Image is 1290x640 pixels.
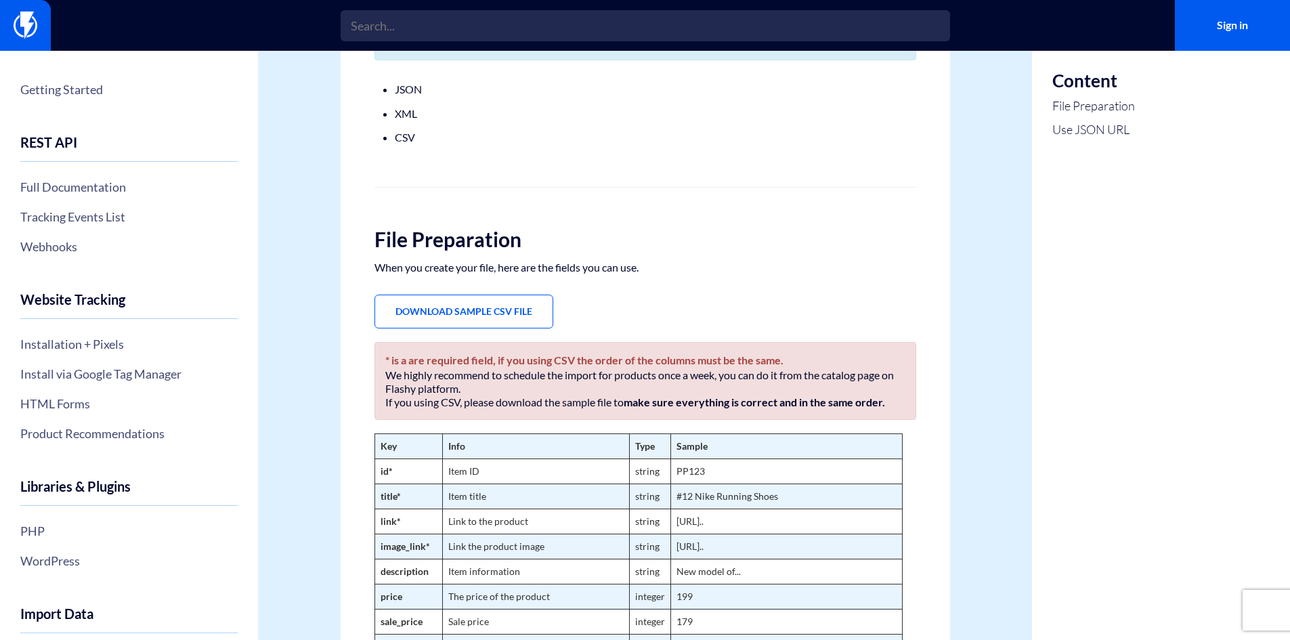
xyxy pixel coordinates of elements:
h4: Import Data [20,606,238,633]
td: Item ID [442,458,629,484]
strong: description [381,566,429,577]
strong: price [381,591,402,602]
a: Install via Google Tag Manager [20,362,238,385]
strong: sale_price [381,616,423,627]
td: New model of... [670,559,902,584]
a: Installation + Pixels [20,333,238,356]
h4: REST API [20,135,238,162]
a: Full Documentation [20,175,238,198]
td: Item information [442,559,629,584]
strong: Key [381,440,397,452]
li: CSV [395,129,896,146]
input: Search... [341,10,950,41]
a: Tracking Events List [20,205,238,228]
b: make sure everything is correct and in the same order. [624,396,885,408]
td: Link the product image [442,534,629,559]
h4: Website Tracking [20,292,238,319]
p: We highly recommend to schedule the import for products once a week, you can do it from the catal... [385,368,905,396]
td: string [629,509,670,534]
p: When you create your file, here are the fields you can use. [374,261,916,274]
strong: image_link* [381,540,430,552]
td: PP123 [670,458,902,484]
a: PHP [20,519,238,542]
strong: link* [381,515,401,527]
strong: Info [448,440,465,452]
a: HTML Forms [20,392,238,415]
li: JSON [395,81,896,98]
h2: File Preparation [374,228,916,251]
td: [URL].. [670,509,902,534]
td: #12 Nike Running Shoes [670,484,902,509]
td: integer [629,584,670,609]
a: File Preparation [1052,98,1135,115]
td: The price of the product [442,584,629,609]
li: XML [395,105,896,123]
strong: Type [635,440,655,452]
b: * is a are required field, if you using CSV the order of the columns must be the same. [385,354,783,366]
a: Product Recommendations [20,422,238,445]
h3: Content [1052,71,1135,91]
a: Getting Started [20,78,238,101]
td: string [629,458,670,484]
a: Webhooks [20,235,238,258]
td: integer [629,609,670,634]
a: WordPress [20,549,238,572]
td: string [629,484,670,509]
p: If you using CSV, please download the sample file to [385,396,905,409]
td: Link to the product [442,509,629,534]
td: Item title [442,484,629,509]
a: Download Sample CSV File [374,295,553,328]
a: Use JSON URL [1052,121,1135,139]
strong: title* [381,490,401,502]
strong: Sample [676,440,708,452]
td: Sale price [442,609,629,634]
td: 179 [670,609,902,634]
td: [URL].. [670,534,902,559]
td: string [629,534,670,559]
td: 199 [670,584,902,609]
td: string [629,559,670,584]
h4: Libraries & Plugins [20,479,238,506]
